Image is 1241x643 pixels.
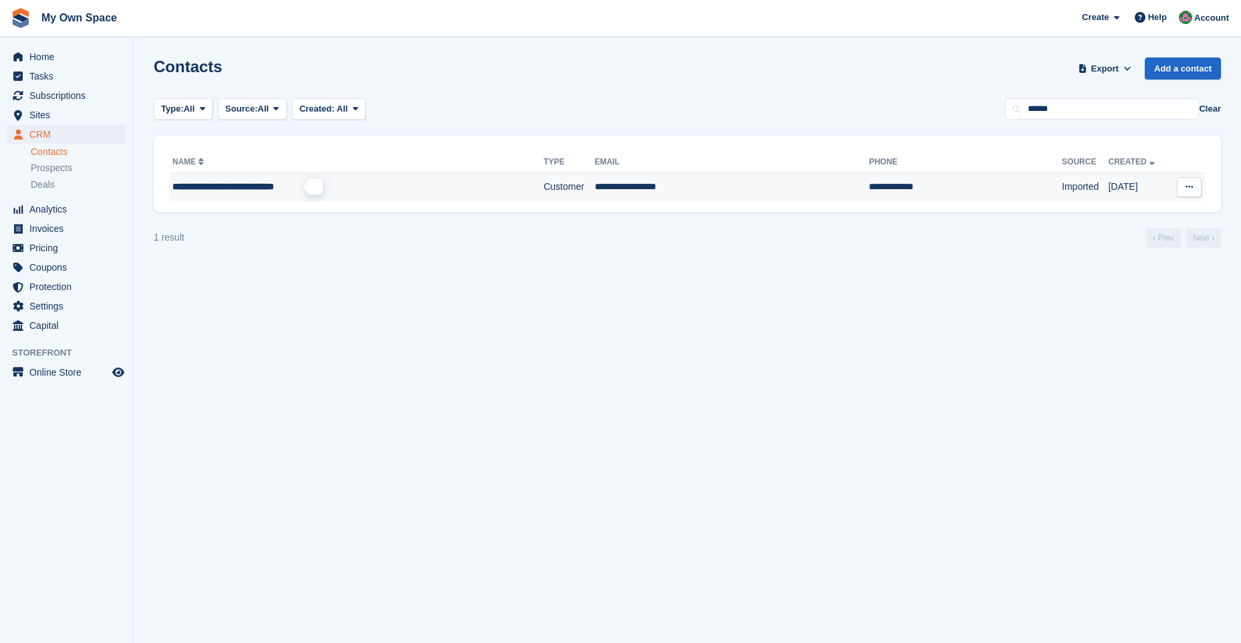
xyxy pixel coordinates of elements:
span: Analytics [29,200,110,219]
span: Online Store [29,363,110,382]
button: Created: All [292,98,366,120]
a: menu [7,277,126,296]
a: Next [1186,228,1221,248]
button: Export [1075,57,1134,80]
span: Subscriptions [29,86,110,105]
span: Invoices [29,219,110,238]
a: menu [7,239,126,257]
span: Coupons [29,258,110,277]
span: Deals [31,178,55,191]
th: Phone [869,152,1062,173]
a: menu [7,47,126,66]
span: Storefront [12,346,133,360]
span: Pricing [29,239,110,257]
button: Type: All [154,98,213,120]
a: menu [7,297,126,315]
span: Source: [225,102,257,116]
span: Tasks [29,67,110,86]
img: Lucy Parry [1179,11,1192,24]
span: Help [1148,11,1167,24]
a: menu [7,219,126,238]
nav: Page [1143,228,1224,248]
th: Source [1062,152,1108,173]
span: Settings [29,297,110,315]
span: All [337,104,348,114]
span: Home [29,47,110,66]
img: stora-icon-8386f47178a22dfd0bd8f6a31ec36ba5ce8667c1dd55bd0f319d3a0aa187defe.svg [11,8,31,28]
span: Protection [29,277,110,296]
span: Account [1194,11,1229,25]
a: Add a contact [1145,57,1221,80]
div: 1 result [154,231,184,245]
span: Export [1091,62,1119,76]
th: Email [595,152,869,173]
a: menu [7,106,126,124]
a: Preview store [110,364,126,380]
a: Deals [31,178,126,192]
span: Prospects [31,162,72,174]
a: menu [7,125,126,144]
span: All [184,102,195,116]
button: Source: All [218,98,287,120]
button: Clear [1199,102,1221,116]
span: Create [1082,11,1109,24]
a: menu [7,67,126,86]
a: Contacts [31,146,126,158]
span: Capital [29,316,110,335]
a: menu [7,86,126,105]
td: [DATE] [1108,173,1169,201]
a: menu [7,316,126,335]
span: Type: [161,102,184,116]
span: Sites [29,106,110,124]
span: CRM [29,125,110,144]
a: Created [1108,157,1157,166]
a: Name [172,157,206,166]
a: menu [7,200,126,219]
a: My Own Space [36,7,122,29]
td: Customer [543,173,594,201]
td: Imported [1062,173,1108,201]
h1: Contacts [154,57,223,76]
span: Created: [299,104,335,114]
a: menu [7,363,126,382]
a: menu [7,258,126,277]
a: Prospects [31,161,126,175]
th: Type [543,152,594,173]
span: All [258,102,269,116]
a: Previous [1146,228,1181,248]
